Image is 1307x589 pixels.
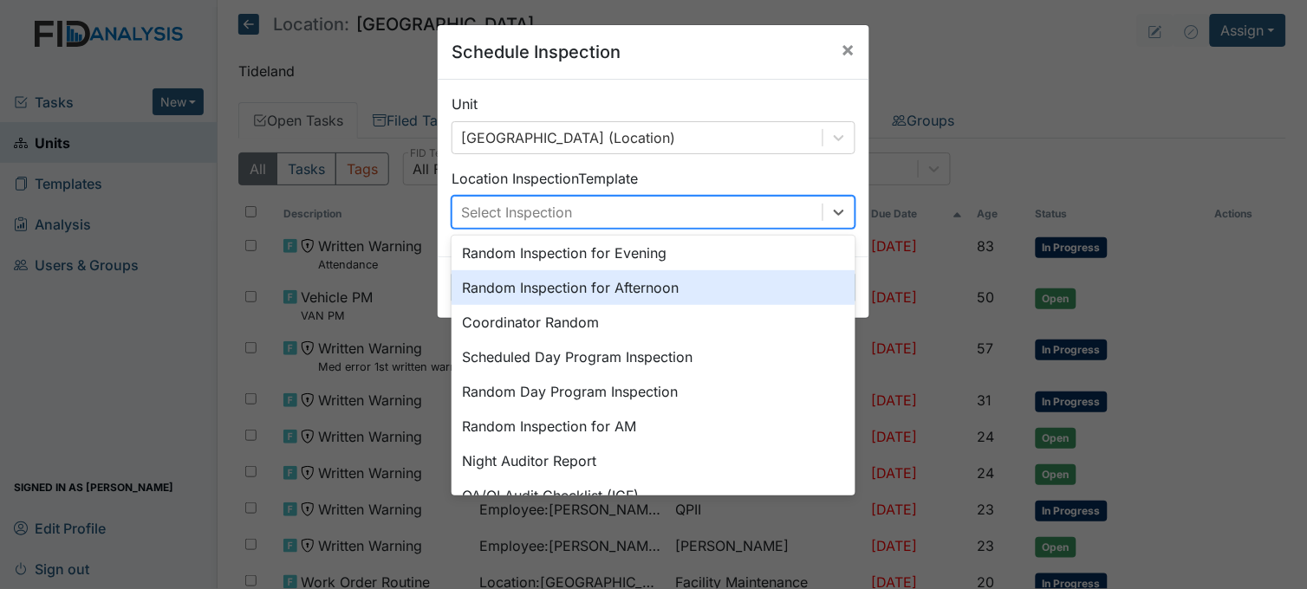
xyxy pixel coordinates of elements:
div: Select Inspection [461,202,572,223]
div: Random Inspection for Afternoon [452,270,855,305]
div: Night Auditor Report [452,443,855,478]
div: [GEOGRAPHIC_DATA] (Location) [461,127,675,148]
span: × [842,36,855,61]
button: Close [828,25,869,74]
label: Location Inspection Template [452,168,638,189]
label: Unit [452,94,478,114]
div: Scheduled Day Program Inspection [452,340,855,374]
div: Random Inspection for AM [452,409,855,443]
div: QA/QI Audit Checklist (ICF) [452,478,855,513]
div: Random Day Program Inspection [452,374,855,409]
h5: Schedule Inspection [452,39,621,65]
div: Random Inspection for Evening [452,236,855,270]
div: Coordinator Random [452,305,855,340]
